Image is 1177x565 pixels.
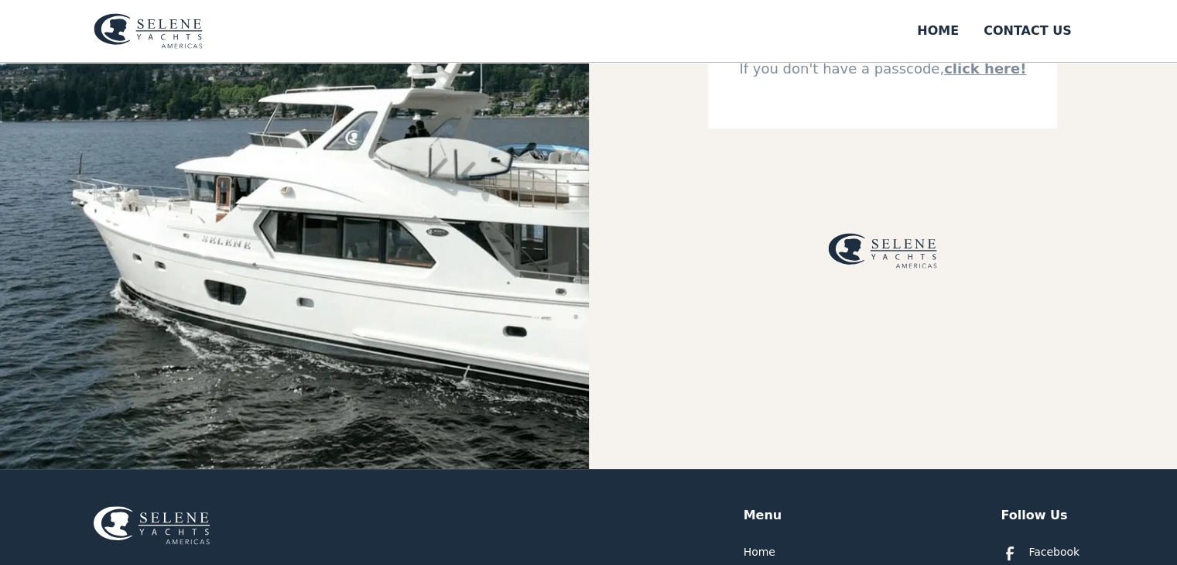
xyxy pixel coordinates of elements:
a: Home [744,544,775,560]
a: click here! [944,60,1026,77]
div: Contact US [984,22,1072,40]
div: Facebook [1028,544,1079,560]
div: Follow Us [1001,506,1067,525]
img: logo [94,13,203,49]
a: Facebook [1001,544,1079,563]
div: If you don't have a passcode, [739,58,1026,79]
div: Menu [744,506,782,525]
div: Home [917,22,959,40]
img: logo [828,233,937,269]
